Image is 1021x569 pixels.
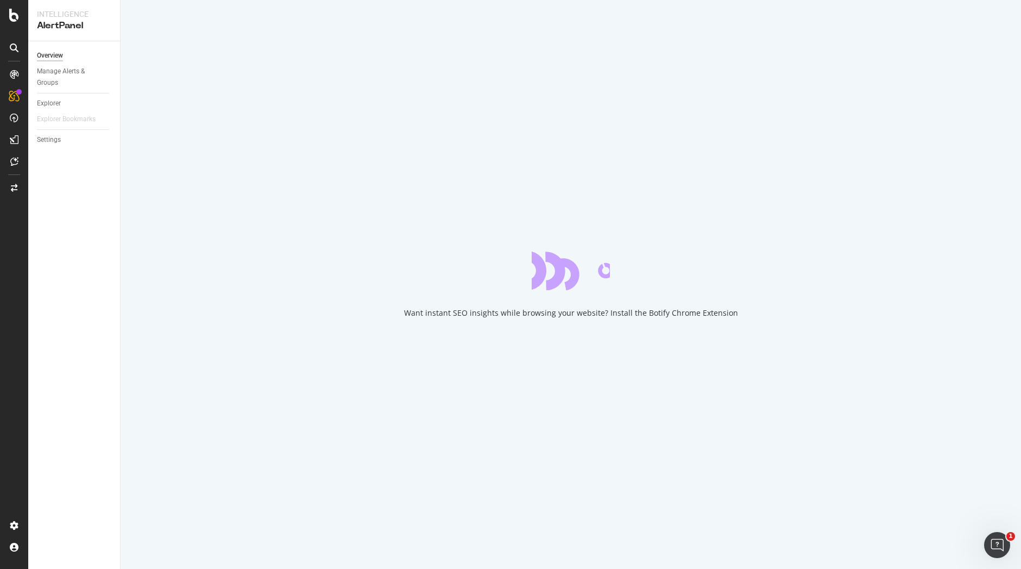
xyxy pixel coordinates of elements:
[37,50,112,61] a: Overview
[37,98,61,109] div: Explorer
[37,114,96,125] div: Explorer Bookmarks
[984,532,1010,558] iframe: Intercom live chat
[37,20,111,32] div: AlertPanel
[1006,532,1015,541] span: 1
[37,114,106,125] a: Explorer Bookmarks
[37,98,112,109] a: Explorer
[37,66,112,89] a: Manage Alerts & Groups
[532,251,610,290] div: animation
[404,308,738,318] div: Want instant SEO insights while browsing your website? Install the Botify Chrome Extension
[37,134,112,146] a: Settings
[37,9,111,20] div: Intelligence
[37,134,61,146] div: Settings
[37,66,102,89] div: Manage Alerts & Groups
[37,50,63,61] div: Overview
